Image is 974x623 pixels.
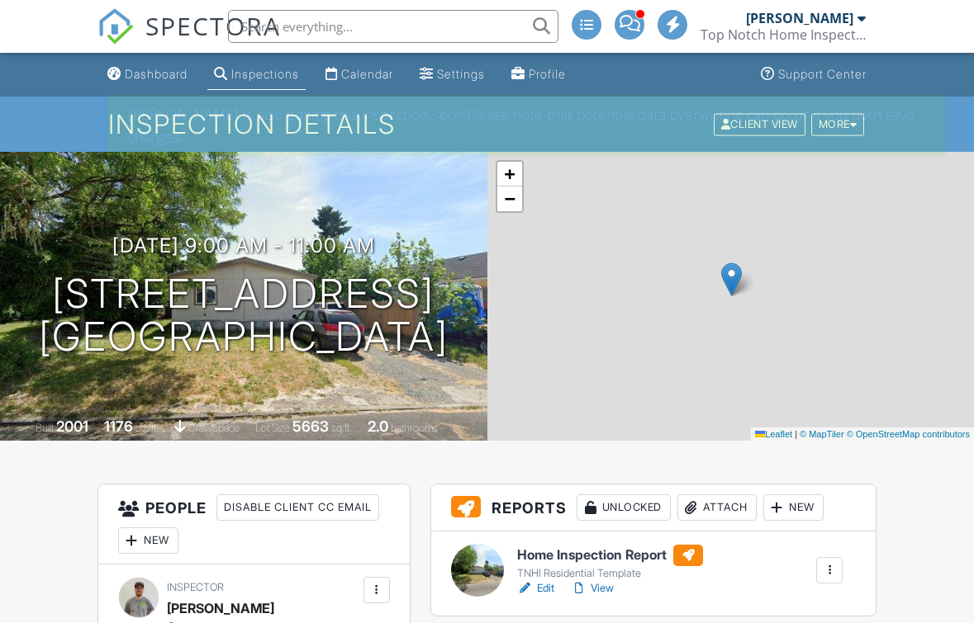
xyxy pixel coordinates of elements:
a: © OpenStreetMap contributors [847,429,970,439]
h3: Reports [431,484,876,531]
a: Support Center [754,59,873,90]
h1: [STREET_ADDRESS] [GEOGRAPHIC_DATA] [39,272,449,360]
div: 1176 [104,418,133,435]
input: Search everything... [228,10,558,43]
div: [PERSON_NAME] [167,596,274,621]
span: Built [36,422,54,434]
a: Dashboard [101,59,194,90]
a: Calendar [319,59,400,90]
span: sq. ft. [135,422,159,434]
h3: [DATE] 9:00 am - 11:00 am [112,234,375,257]
div: New [763,494,824,521]
a: Leaflet [755,429,792,439]
div: 5663 [292,418,329,435]
div: Disable Client CC Email [216,494,379,521]
span: bathrooms [391,422,438,434]
img: The Best Home Inspection Software - Spectora [97,8,134,45]
span: Lot Size [255,422,290,434]
div: Attach [677,494,757,521]
a: SPECTORA [97,22,281,57]
div: TNHI Residential Template [517,567,703,580]
a: Profile [505,59,573,90]
div: 2.0 [368,418,388,435]
span: sq.ft. [331,422,352,434]
a: Zoom in [497,162,522,186]
h3: People [98,484,410,564]
span: − [504,188,515,209]
div: Unlocked [577,494,671,521]
div: Top Notch Home Inspection [701,26,866,43]
a: © MapTiler [800,429,844,439]
span: crawlspace [188,422,240,434]
span: | [795,429,797,439]
span: SPECTORA [145,8,281,43]
h6: Home Inspection Report [517,545,703,566]
a: Edit [517,580,554,597]
div: New [118,527,178,554]
a: Settings [413,59,492,90]
span: Inspector [167,581,224,593]
div: 2001 [56,418,88,435]
div: [PERSON_NAME] [746,10,853,26]
div: [PERSON_NAME] is also editing this inspection.<br/>Please note that potential data overwriting ca... [107,95,945,155]
span: + [504,163,515,184]
a: Home Inspection Report TNHI Residential Template [517,545,703,581]
a: View [571,580,614,597]
img: Marker [721,262,742,296]
a: Zoom out [497,186,522,211]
